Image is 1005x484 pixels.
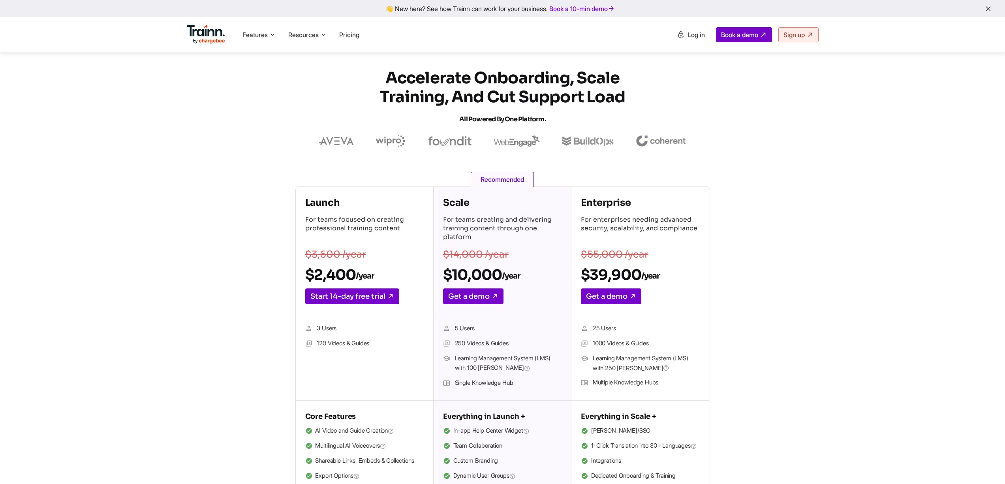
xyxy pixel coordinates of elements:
h4: Enterprise [581,196,700,209]
span: Sign up [783,31,805,39]
sub: /year [356,271,374,281]
li: 120 Videos & Guides [305,339,424,349]
li: Integrations [581,456,700,466]
h2: $39,900 [581,266,700,284]
img: Trainn Logo [187,25,225,44]
a: Log in [673,28,710,42]
span: Features [242,30,268,39]
img: aveva logo [319,137,354,145]
span: All Powered by One Platform. [459,115,546,123]
p: For enterprises needing advanced security, scalability, and compliance [581,215,700,243]
a: Book a 10-min demo [548,3,616,14]
p: For teams focused on creating professional training content [305,215,424,243]
span: Log in [688,31,705,39]
span: Book a demo [721,31,758,39]
sub: /year [502,271,520,281]
span: Learning Management System (LMS) with 100 [PERSON_NAME] [455,354,562,373]
p: For teams creating and delivering training content through one platform [443,215,562,243]
a: Get a demo [581,288,641,304]
img: buildops logo [562,136,614,146]
h5: Core Features [305,410,424,423]
s: $55,000 /year [581,249,648,260]
li: 3 Users [305,324,424,334]
a: Sign up [778,27,819,42]
li: Multiple Knowledge Hubs [581,378,700,388]
li: Single Knowledge Hub [443,378,562,388]
li: Team Collaboration [443,441,562,451]
a: Pricing [339,31,359,39]
s: $14,000 /year [443,249,509,260]
li: Shareable Links, Embeds & Collections [305,456,424,466]
div: 👋 New here? See how Trainn can work for your business. [5,5,1000,12]
h5: Everything in Scale + [581,410,700,423]
a: Book a demo [716,27,772,42]
li: Dedicated Onboarding & Training [581,471,700,481]
li: Custom Branding [443,456,562,466]
h2: $10,000 [443,266,562,284]
li: 1000 Videos & Guides [581,339,700,349]
img: wipro logo [376,135,406,147]
li: 250 Videos & Guides [443,339,562,349]
span: 1-Click Translation into 30+ Languages [591,441,697,451]
img: coherent logo [636,136,686,147]
h4: Launch [305,196,424,209]
span: Export Options [315,471,360,481]
li: 5 Users [443,324,562,334]
sub: /year [641,271,659,281]
h5: Everything in Launch + [443,410,562,423]
span: Recommended [471,172,534,187]
span: Learning Management System (LMS) with 250 [PERSON_NAME] [593,354,700,373]
span: Multilingual AI Voiceovers [315,441,386,451]
h1: Accelerate Onboarding, Scale Training, and Cut Support Load [361,69,645,129]
span: Resources [288,30,319,39]
img: webengage logo [494,136,540,147]
h4: Scale [443,196,562,209]
li: [PERSON_NAME]/SSO [581,426,700,436]
a: Start 14-day free trial [305,288,399,304]
span: AI Video and Guide Creation [315,426,394,436]
span: Dynamic User Groups [453,471,516,481]
s: $3,600 /year [305,249,366,260]
h2: $2,400 [305,266,424,284]
span: In-app Help Center Widget [453,426,530,436]
a: Get a demo [443,288,503,304]
img: foundit logo [428,136,472,146]
li: 25 Users [581,324,700,334]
